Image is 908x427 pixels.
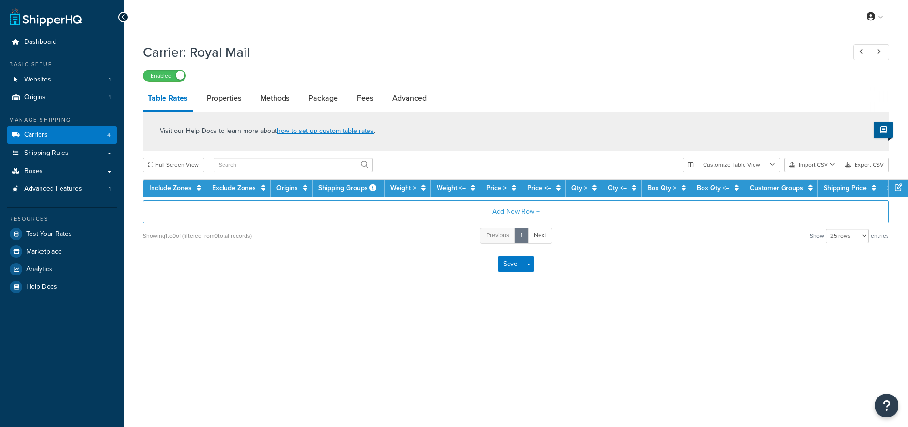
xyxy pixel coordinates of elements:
a: Carriers4 [7,126,117,144]
a: Table Rates [143,87,193,112]
span: entries [871,229,889,243]
a: Customer Groups [750,183,803,193]
li: Carriers [7,126,117,144]
li: Advanced Features [7,180,117,198]
button: Full Screen View [143,158,204,172]
input: Search [214,158,373,172]
span: 1 [109,76,111,84]
button: Import CSV [784,158,840,172]
div: Basic Setup [7,61,117,69]
span: Previous [486,231,509,240]
div: Manage Shipping [7,116,117,124]
a: Advanced [388,87,431,110]
a: Fees [352,87,378,110]
li: Websites [7,71,117,89]
li: Origins [7,89,117,106]
a: Qty > [571,183,587,193]
h1: Carrier: Royal Mail [143,43,836,61]
button: Add New Row + [143,200,889,223]
a: Methods [255,87,294,110]
a: Previous Record [853,44,872,60]
a: Origins [276,183,298,193]
div: Showing 1 to 0 of (filtered from 0 total records) [143,229,252,243]
a: Price > [486,183,507,193]
a: Shipping Price [824,183,867,193]
span: Marketplace [26,248,62,256]
a: Help Docs [7,278,117,295]
span: Test Your Rates [26,230,72,238]
span: Carriers [24,131,48,139]
button: Show Help Docs [874,122,893,138]
span: Origins [24,93,46,102]
a: Next [528,228,552,244]
p: Visit our Help Docs to learn more about . [160,126,375,136]
span: 1 [109,185,111,193]
button: Customize Table View [683,158,780,172]
a: Advanced Features1 [7,180,117,198]
a: Test Your Rates [7,225,117,243]
a: Marketplace [7,243,117,260]
a: Next Record [871,44,889,60]
a: Exclude Zones [212,183,256,193]
a: Shipping Rules [7,144,117,162]
a: Origins1 [7,89,117,106]
a: Include Zones [149,183,192,193]
span: Websites [24,76,51,84]
span: Advanced Features [24,185,82,193]
span: Next [534,231,546,240]
a: Weight <= [437,183,466,193]
button: Save [498,256,523,272]
span: Show [810,229,824,243]
a: how to set up custom table rates [277,126,374,136]
span: Help Docs [26,283,57,291]
button: Export CSV [840,158,889,172]
a: 1 [514,228,529,244]
button: Open Resource Center [875,394,898,417]
a: Previous [480,228,515,244]
a: Package [304,87,343,110]
a: Weight > [390,183,416,193]
a: Analytics [7,261,117,278]
a: Price <= [527,183,551,193]
span: Dashboard [24,38,57,46]
div: Resources [7,215,117,223]
a: Boxes [7,163,117,180]
a: Dashboard [7,33,117,51]
a: Box Qty <= [697,183,729,193]
span: Boxes [24,167,43,175]
a: Websites1 [7,71,117,89]
span: Shipping Rules [24,149,69,157]
a: Box Qty > [647,183,676,193]
a: Properties [202,87,246,110]
span: 1 [109,93,111,102]
label: Enabled [143,70,185,81]
th: Shipping Groups [313,180,385,197]
span: Analytics [26,265,52,274]
a: Qty <= [608,183,627,193]
span: 4 [107,131,111,139]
